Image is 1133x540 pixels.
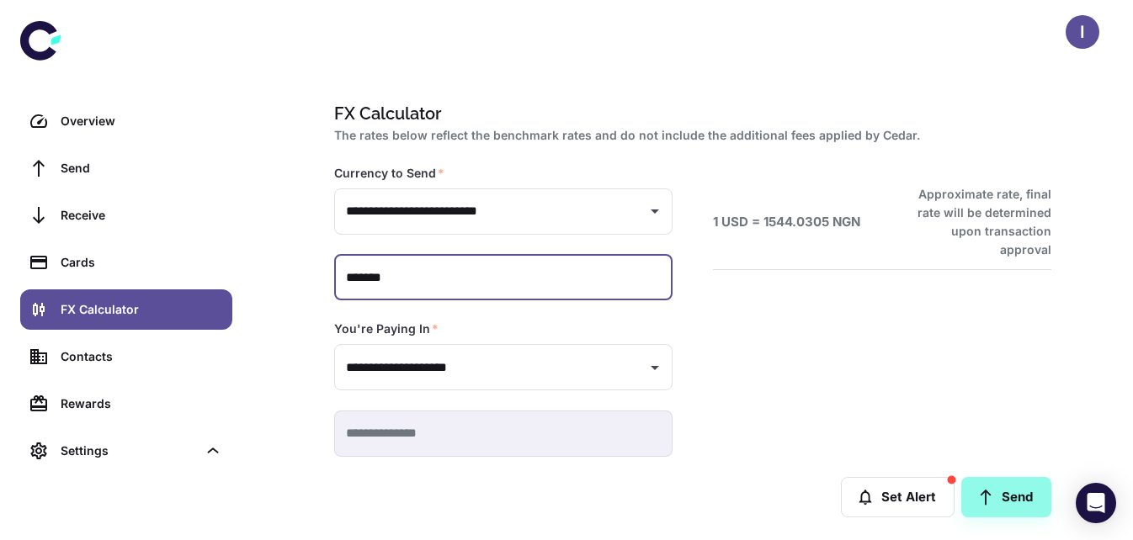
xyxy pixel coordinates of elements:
a: Contacts [20,336,232,377]
button: Open [643,199,667,223]
button: Set Alert [841,477,955,517]
div: Contacts [61,347,222,366]
div: Overview [61,112,222,130]
div: FX Calculator [61,300,222,319]
a: Send [961,477,1051,517]
div: Settings [61,442,197,460]
h6: Approximate rate, final rate will be determined upon transaction approval [899,185,1051,259]
h6: 1 USD = 1544.0305 NGN [713,213,860,232]
a: Cards [20,242,232,283]
a: Receive [20,195,232,236]
a: Rewards [20,384,232,424]
div: Cards [61,253,222,272]
div: Rewards [61,394,222,413]
label: Currency to Send [334,165,444,182]
a: Overview [20,101,232,141]
div: Send [61,159,222,177]
a: FX Calculator [20,289,232,330]
a: Send [20,148,232,188]
button: Open [643,356,667,379]
div: Settings [20,431,232,471]
label: You're Paying In [334,320,439,337]
button: I [1066,15,1099,49]
div: Open Intercom Messenger [1076,483,1116,523]
h1: FX Calculator [334,101,1045,126]
div: Receive [61,206,222,225]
